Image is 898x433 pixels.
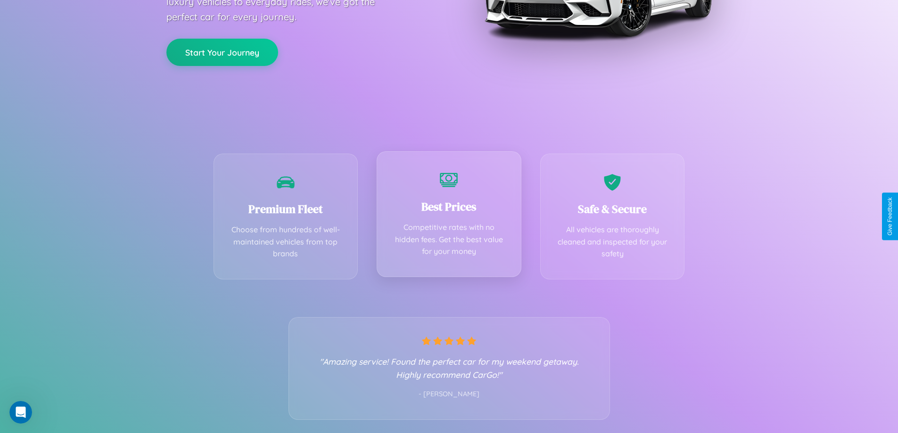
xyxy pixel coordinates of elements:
p: "Amazing service! Found the perfect car for my weekend getaway. Highly recommend CarGo!" [308,355,591,381]
p: All vehicles are thoroughly cleaned and inspected for your safety [555,224,670,260]
h3: Best Prices [391,199,507,214]
p: - [PERSON_NAME] [308,388,591,400]
h3: Premium Fleet [228,201,344,217]
p: Choose from hundreds of well-maintained vehicles from top brands [228,224,344,260]
iframe: Intercom live chat [9,401,32,424]
p: Competitive rates with no hidden fees. Get the best value for your money [391,221,507,258]
h3: Safe & Secure [555,201,670,217]
button: Start Your Journey [166,39,278,66]
div: Give Feedback [887,197,893,236]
